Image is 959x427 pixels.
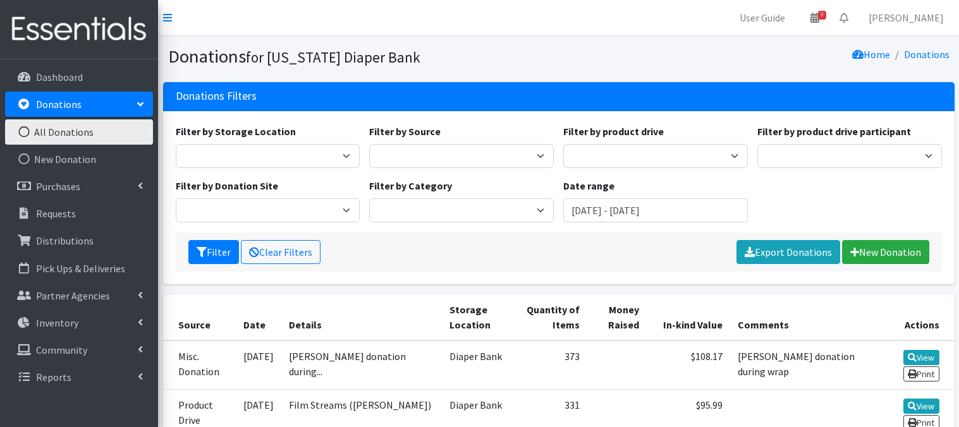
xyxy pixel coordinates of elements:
h1: Donations [168,45,554,68]
a: Purchases [5,174,153,199]
p: Community [36,344,87,356]
input: January 1, 2011 - December 31, 2011 [563,198,748,222]
p: Inventory [36,316,78,329]
th: Money Raised [587,294,647,340]
a: Partner Agencies [5,283,153,308]
td: $108.17 [647,340,730,390]
td: [DATE] [236,340,281,390]
p: Purchases [36,180,80,193]
p: Pick Ups & Deliveries [36,262,125,275]
a: Export Donations [736,240,840,264]
p: Distributions [36,234,94,247]
label: Filter by product drive [563,124,664,139]
a: Reports [5,364,153,390]
a: View [903,350,939,365]
td: [PERSON_NAME] donation during... [281,340,442,390]
a: 9 [800,5,829,30]
a: Pick Ups & Deliveries [5,256,153,281]
a: Distributions [5,228,153,253]
a: View [903,399,939,414]
p: Donations [36,98,82,111]
a: Requests [5,201,153,226]
a: User Guide [730,5,795,30]
label: Filter by Donation Site [176,178,278,193]
th: Comments [730,294,881,340]
label: Filter by product drive participant [757,124,911,139]
th: Date [236,294,281,340]
label: Filter by Source [369,124,441,139]
a: Print [903,366,939,382]
th: Storage Location [442,294,515,340]
a: New Donation [5,147,153,172]
th: Details [281,294,442,340]
a: Community [5,337,153,363]
p: Reports [36,371,71,383]
a: Clear Filters [241,240,321,264]
th: Actions [881,294,954,340]
a: [PERSON_NAME] [858,5,954,30]
td: 373 [515,340,587,390]
small: for [US_STATE] Diaper Bank [246,48,420,66]
p: Requests [36,207,76,220]
a: Inventory [5,310,153,335]
h3: Donations Filters [176,90,257,103]
td: Misc. Donation [163,340,236,390]
label: Filter by Storage Location [176,124,296,139]
th: Source [163,294,236,340]
td: Diaper Bank [442,340,515,390]
button: Filter [188,240,239,264]
label: Filter by Category [369,178,452,193]
p: Partner Agencies [36,289,110,302]
a: Donations [904,48,950,61]
a: Dashboard [5,64,153,90]
a: New Donation [842,240,929,264]
label: Date range [563,178,614,193]
a: All Donations [5,119,153,145]
a: Donations [5,92,153,117]
th: In-kind Value [647,294,730,340]
p: Dashboard [36,71,83,83]
span: 9 [818,11,826,20]
td: [PERSON_NAME] donation during wrap [730,340,881,390]
img: HumanEssentials [5,8,153,51]
th: Quantity of Items [515,294,587,340]
a: Home [852,48,890,61]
